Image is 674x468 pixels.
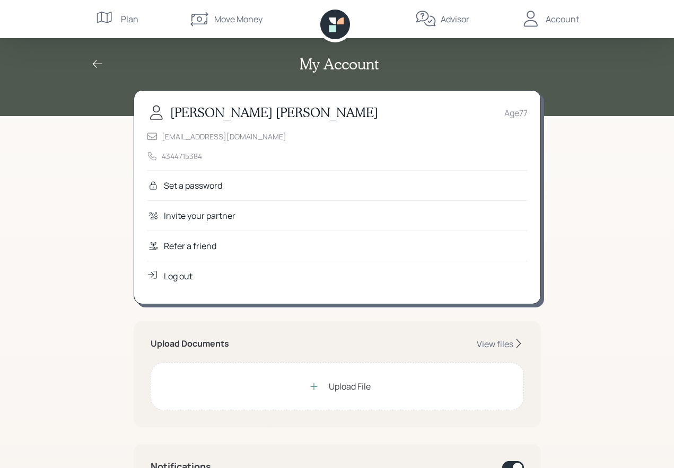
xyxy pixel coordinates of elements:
[441,13,469,25] div: Advisor
[329,380,371,393] div: Upload File
[477,338,513,350] div: View files
[162,131,286,142] div: [EMAIL_ADDRESS][DOMAIN_NAME]
[214,13,262,25] div: Move Money
[121,13,138,25] div: Plan
[164,209,235,222] div: Invite your partner
[164,270,192,282] div: Log out
[546,13,579,25] div: Account
[504,107,528,119] div: Age 77
[164,240,216,252] div: Refer a friend
[151,339,229,349] h5: Upload Documents
[162,151,202,162] div: 4344715384
[170,105,378,120] h3: [PERSON_NAME] [PERSON_NAME]
[164,179,222,192] div: Set a password
[300,55,379,73] h2: My Account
